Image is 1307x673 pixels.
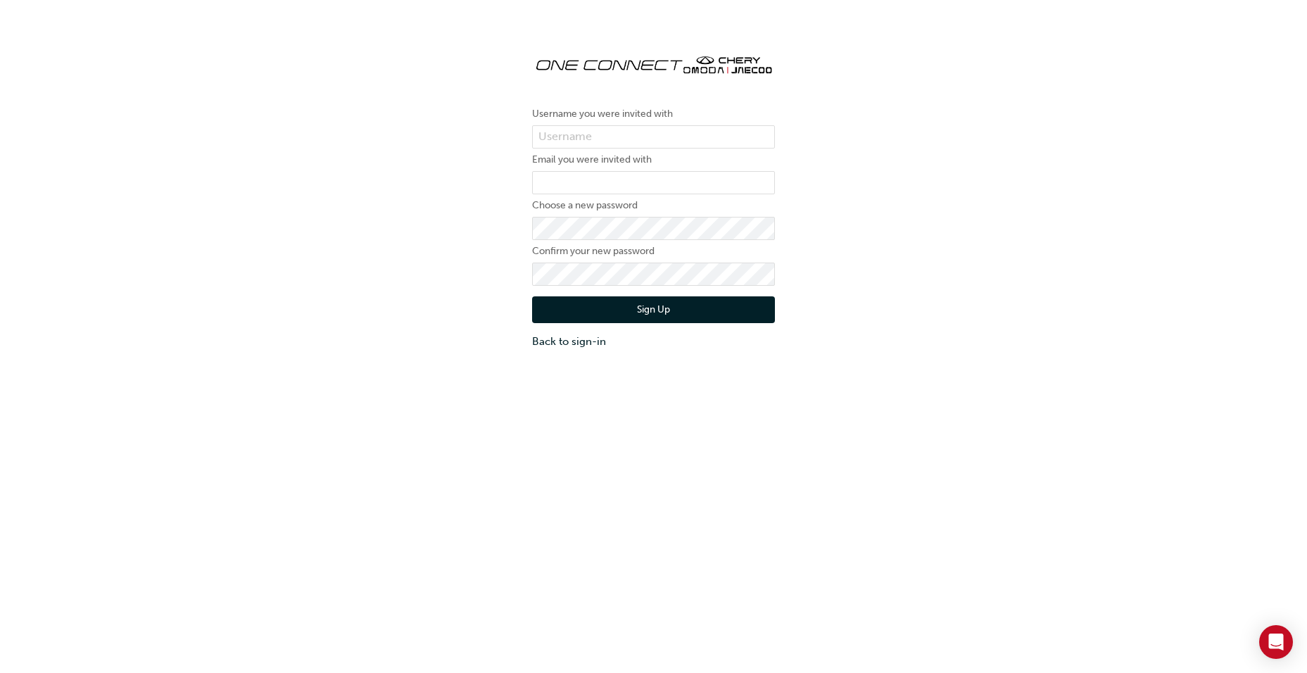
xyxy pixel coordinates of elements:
label: Confirm your new password [532,243,775,260]
a: Back to sign-in [532,334,775,350]
button: Sign Up [532,296,775,323]
div: Open Intercom Messenger [1259,625,1293,659]
input: Username [532,125,775,149]
label: Choose a new password [532,197,775,214]
label: Username you were invited with [532,106,775,122]
img: oneconnect [532,42,775,84]
label: Email you were invited with [532,151,775,168]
